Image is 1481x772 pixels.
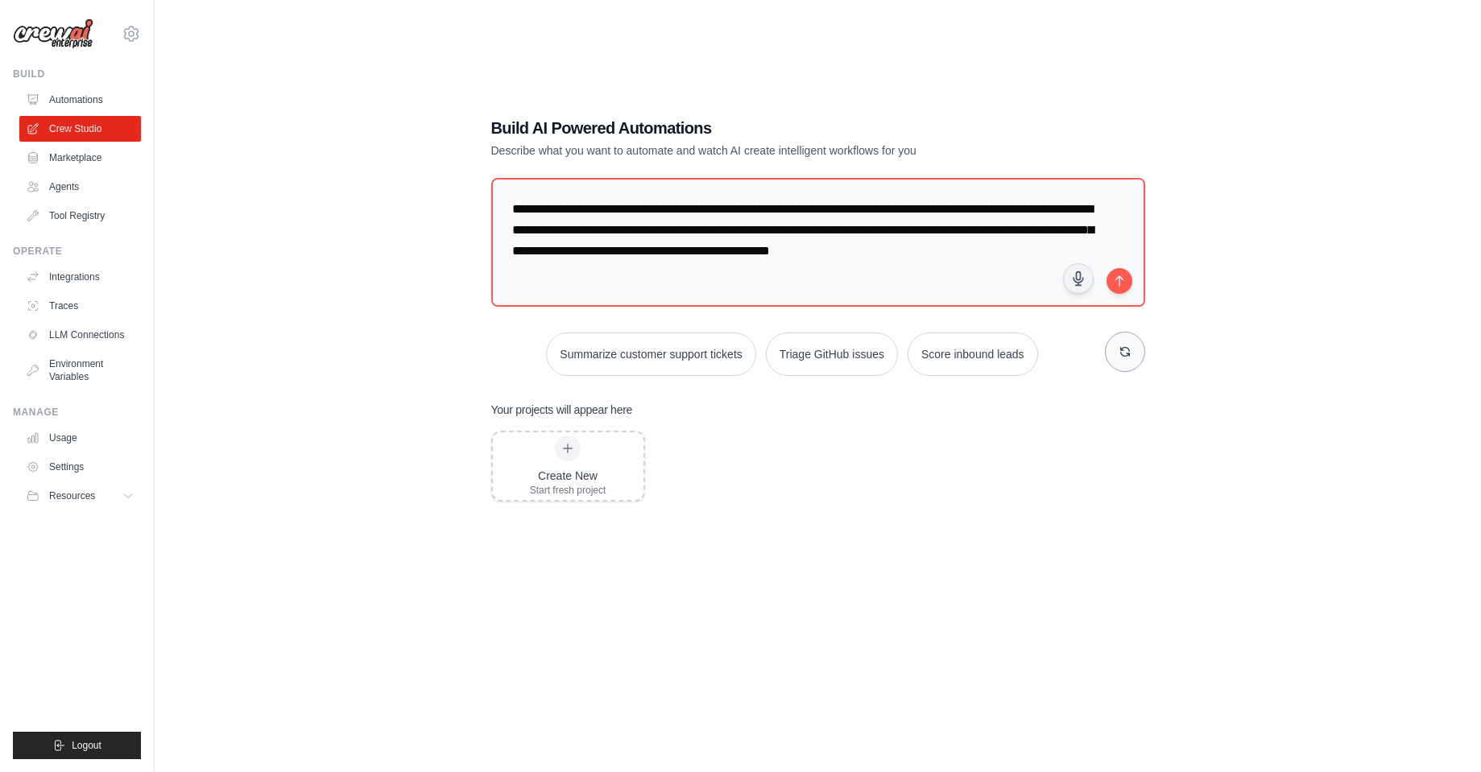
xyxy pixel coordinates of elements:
[491,117,1032,139] h1: Build AI Powered Automations
[19,116,141,142] a: Crew Studio
[13,406,141,419] div: Manage
[1063,263,1094,294] button: Click to speak your automation idea
[19,351,141,390] a: Environment Variables
[19,454,141,480] a: Settings
[19,264,141,290] a: Integrations
[1400,695,1481,772] iframe: Chat Widget
[491,402,633,418] h3: Your projects will appear here
[908,332,1038,376] button: Score inbound leads
[19,174,141,200] a: Agents
[491,142,1032,159] p: Describe what you want to automate and watch AI create intelligent workflows for you
[19,87,141,113] a: Automations
[530,468,606,484] div: Create New
[546,332,755,376] button: Summarize customer support tickets
[49,489,95,502] span: Resources
[72,739,101,752] span: Logout
[13,732,141,759] button: Logout
[19,483,141,509] button: Resources
[13,68,141,81] div: Build
[530,484,606,497] div: Start fresh project
[19,293,141,319] a: Traces
[766,332,898,376] button: Triage GitHub issues
[1105,332,1145,372] button: Get new suggestions
[13,245,141,258] div: Operate
[13,19,93,49] img: Logo
[19,322,141,348] a: LLM Connections
[19,145,141,171] a: Marketplace
[19,425,141,451] a: Usage
[19,203,141,229] a: Tool Registry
